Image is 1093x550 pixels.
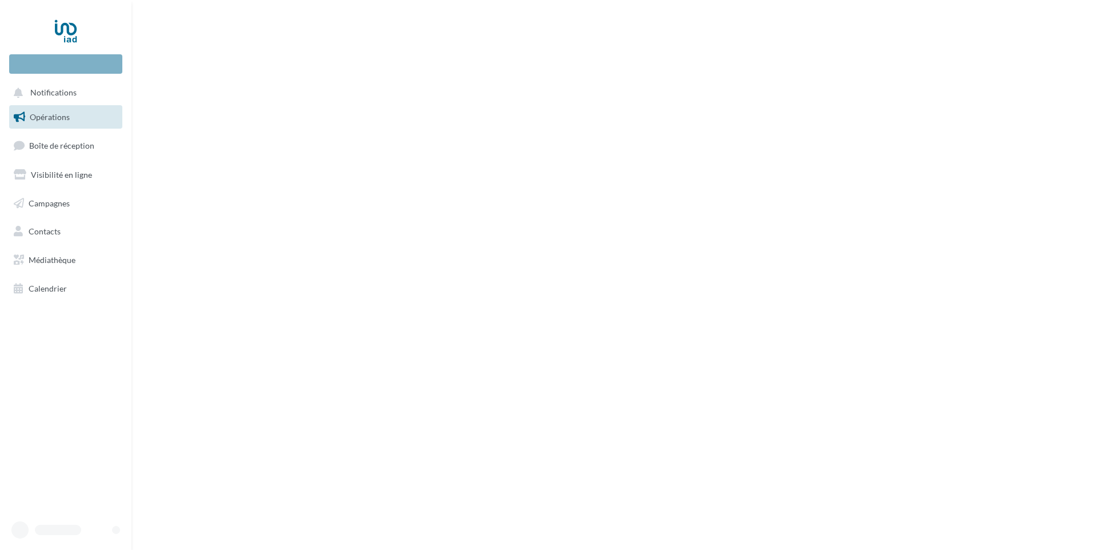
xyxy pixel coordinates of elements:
[29,226,61,236] span: Contacts
[7,192,125,216] a: Campagnes
[30,88,77,98] span: Notifications
[7,105,125,129] a: Opérations
[31,170,92,180] span: Visibilité en ligne
[7,277,125,301] a: Calendrier
[29,284,67,293] span: Calendrier
[7,248,125,272] a: Médiathèque
[9,54,122,74] div: Nouvelle campagne
[29,255,75,265] span: Médiathèque
[7,220,125,244] a: Contacts
[29,198,70,208] span: Campagnes
[30,112,70,122] span: Opérations
[7,133,125,158] a: Boîte de réception
[7,163,125,187] a: Visibilité en ligne
[29,141,94,150] span: Boîte de réception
